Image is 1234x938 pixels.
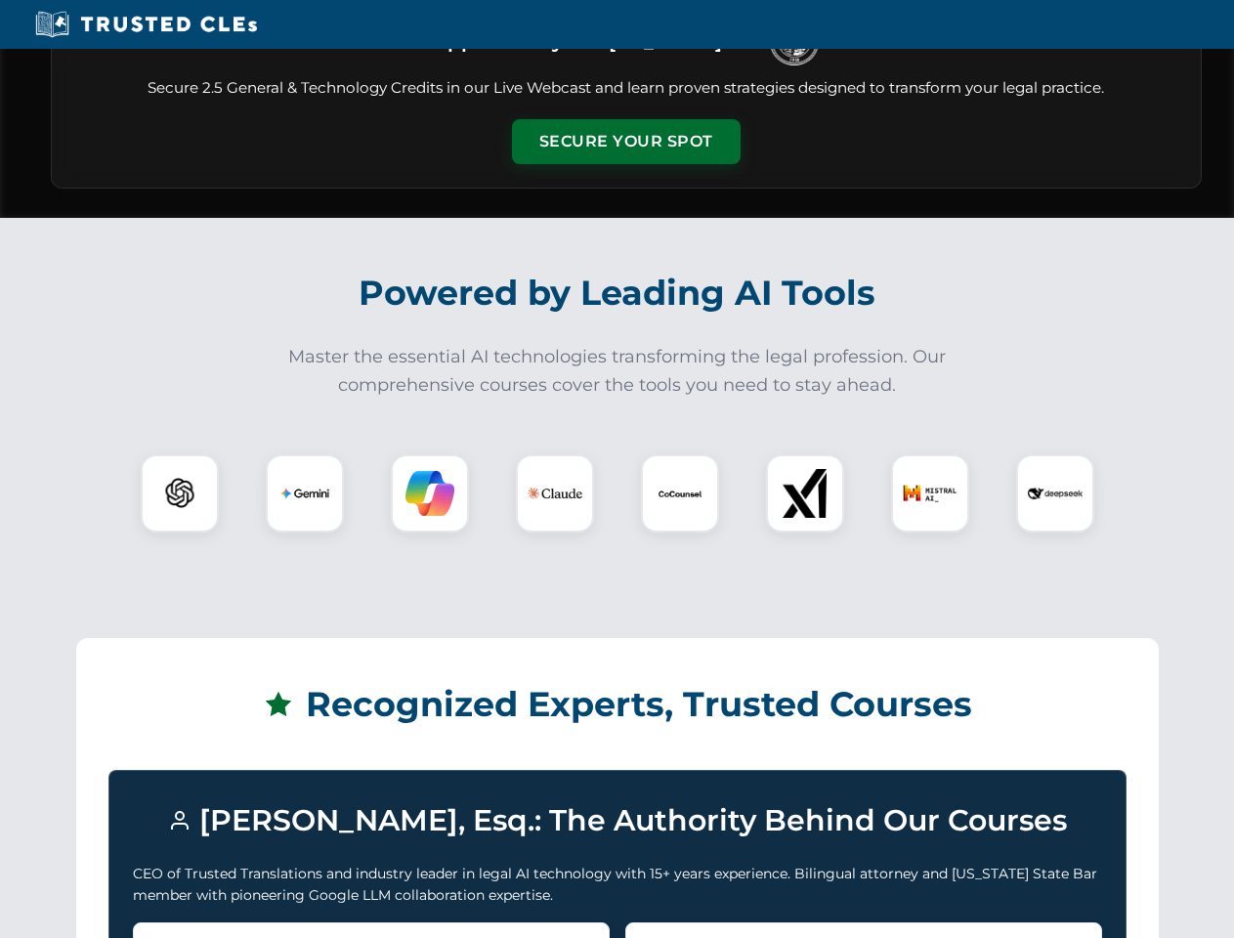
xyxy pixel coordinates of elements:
[266,454,344,533] div: Gemini
[891,454,969,533] div: Mistral AI
[528,466,582,521] img: Claude Logo
[280,469,329,518] img: Gemini Logo
[141,454,219,533] div: ChatGPT
[276,343,959,400] p: Master the essential AI technologies transforming the legal profession. Our comprehensive courses...
[133,863,1102,907] p: CEO of Trusted Translations and industry leader in legal AI technology with 15+ years experience....
[766,454,844,533] div: xAI
[516,454,594,533] div: Claude
[903,466,957,521] img: Mistral AI Logo
[29,10,263,39] img: Trusted CLEs
[641,454,719,533] div: CoCounsel
[108,670,1127,739] h2: Recognized Experts, Trusted Courses
[133,794,1102,847] h3: [PERSON_NAME], Esq.: The Authority Behind Our Courses
[1028,466,1083,521] img: DeepSeek Logo
[405,469,454,518] img: Copilot Logo
[75,77,1177,100] p: Secure 2.5 General & Technology Credits in our Live Webcast and learn proven strategies designed ...
[781,469,830,518] img: xAI Logo
[512,119,741,164] button: Secure Your Spot
[76,259,1159,327] h2: Powered by Leading AI Tools
[1016,454,1094,533] div: DeepSeek
[656,469,704,518] img: CoCounsel Logo
[391,454,469,533] div: Copilot
[151,465,208,522] img: ChatGPT Logo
